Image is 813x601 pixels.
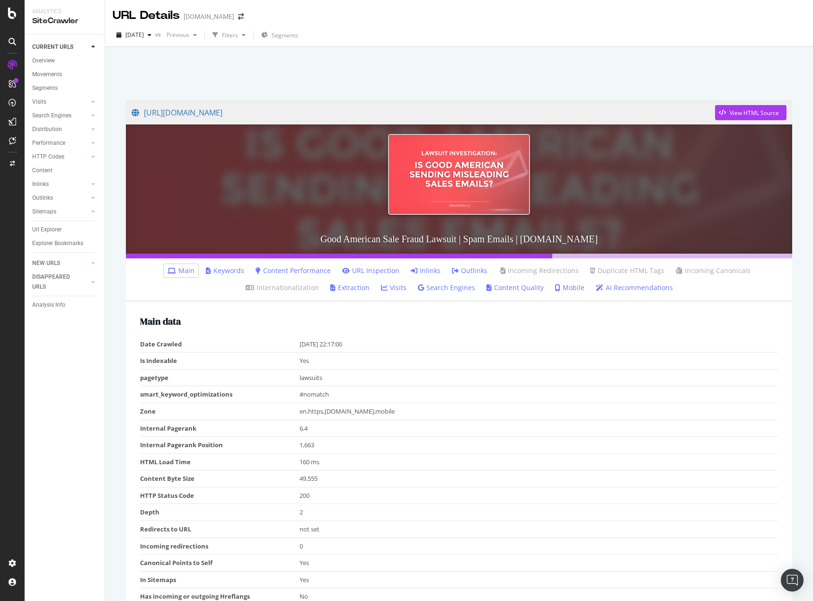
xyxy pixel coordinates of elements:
[140,386,300,403] td: smart_keyword_optimizations
[32,83,58,93] div: Segments
[676,266,751,275] a: Incoming Canonicals
[381,283,406,292] a: Visits
[32,16,97,27] div: SiteCrawler
[32,83,98,93] a: Segments
[32,42,88,52] a: CURRENT URLS
[300,558,773,567] div: Yes
[256,266,331,275] a: Content Performance
[32,225,98,235] a: Url Explorer
[32,138,65,148] div: Performance
[32,207,56,217] div: Sitemaps
[32,70,98,80] a: Movements
[596,283,673,292] a: AI Recommendations
[32,179,49,189] div: Inlinks
[163,27,201,43] button: Previous
[140,571,300,588] td: In Sitemaps
[452,266,487,275] a: Outlinks
[300,470,778,487] td: 49,555
[222,31,238,39] div: Filters
[300,538,778,555] td: 0
[300,504,778,521] td: 2
[300,420,778,437] td: 6.4
[32,239,98,248] a: Explorer Bookmarks
[163,31,189,39] span: Previous
[300,403,778,420] td: en,https,[DOMAIN_NAME],mobile
[140,353,300,370] td: Is Indexable
[300,336,778,353] td: [DATE] 22:17:00
[32,8,97,16] div: Analytics
[209,27,249,43] button: Filters
[32,152,88,162] a: HTTP Codes
[300,571,778,588] td: Yes
[32,239,83,248] div: Explorer Bookmarks
[140,369,300,386] td: pagetype
[32,56,98,66] a: Overview
[32,70,62,80] div: Movements
[32,124,62,134] div: Distribution
[140,437,300,454] td: Internal Pagerank Position
[32,97,88,107] a: Visits
[32,258,60,268] div: NEW URLS
[32,207,88,217] a: Sitemaps
[140,470,300,487] td: Content Byte Size
[126,224,792,254] h3: Good American Sale Fraud Lawsuit | Spam Emails | [DOMAIN_NAME]
[300,453,778,470] td: 160 ms
[140,555,300,572] td: Canonical Points to Self
[32,56,55,66] div: Overview
[32,193,53,203] div: Outlinks
[32,300,98,310] a: Analysis Info
[555,283,584,292] a: Mobile
[184,12,234,21] div: [DOMAIN_NAME]
[155,30,163,38] span: vs
[125,31,144,39] span: 2025 Sep. 22nd
[140,420,300,437] td: Internal Pagerank
[113,8,180,24] div: URL Details
[300,386,778,403] td: #nomatch
[330,283,370,292] a: Extraction
[32,152,64,162] div: HTTP Codes
[32,272,80,292] div: DISAPPEARED URLS
[32,138,88,148] a: Performance
[140,521,300,538] td: Redirects to URL
[32,42,73,52] div: CURRENT URLS
[113,27,155,43] button: [DATE]
[32,166,53,176] div: Content
[246,283,319,292] a: Internationalization
[300,525,773,534] div: not set
[300,353,778,370] td: Yes
[140,487,300,504] td: HTTP Status Code
[300,487,778,504] td: 200
[140,504,300,521] td: Depth
[32,97,46,107] div: Visits
[140,453,300,470] td: HTML Load Time
[411,266,441,275] a: Inlinks
[300,369,778,386] td: lawsuits
[730,109,779,117] div: View HTML Source
[499,266,579,275] a: Incoming Redirections
[168,266,194,275] a: Main
[32,111,88,121] a: Search Engines
[781,569,804,592] div: Open Intercom Messenger
[140,403,300,420] td: Zone
[388,134,530,215] img: Good American Sale Fraud Lawsuit | Spam Emails | ClassAction.org
[32,272,88,292] a: DISAPPEARED URLS
[32,225,62,235] div: Url Explorer
[238,13,244,20] div: arrow-right-arrow-left
[32,179,88,189] a: Inlinks
[32,193,88,203] a: Outlinks
[32,111,71,121] div: Search Engines
[418,283,475,292] a: Search Engines
[32,300,65,310] div: Analysis Info
[342,266,399,275] a: URL Inspection
[32,124,88,134] a: Distribution
[32,166,98,176] a: Content
[140,538,300,555] td: Incoming redirections
[32,258,88,268] a: NEW URLS
[300,437,778,454] td: 1,663
[272,31,298,39] span: Segments
[140,336,300,353] td: Date Crawled
[590,266,664,275] a: Duplicate HTML Tags
[206,266,244,275] a: Keywords
[140,316,778,327] h2: Main data
[257,27,302,43] button: Segments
